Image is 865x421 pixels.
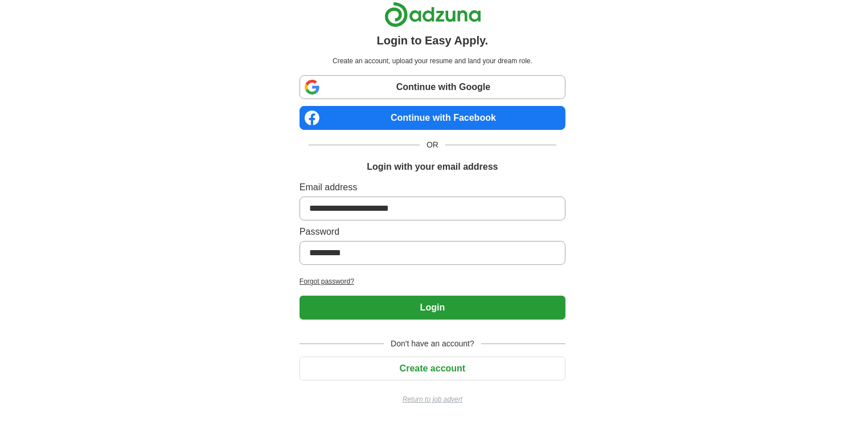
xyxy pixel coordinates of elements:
a: Return to job advert [300,394,565,404]
a: Continue with Facebook [300,106,565,130]
label: Email address [300,181,565,194]
a: Continue with Google [300,75,565,99]
a: Forgot password? [300,276,565,287]
button: Create account [300,357,565,381]
span: Don't have an account? [384,338,481,350]
span: OR [420,139,445,151]
h1: Login to Easy Apply. [377,32,489,49]
a: Create account [300,363,565,373]
p: Create an account, upload your resume and land your dream role. [302,56,563,66]
h1: Login with your email address [367,160,498,174]
img: Adzuna logo [384,2,481,27]
label: Password [300,225,565,239]
button: Login [300,296,565,320]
